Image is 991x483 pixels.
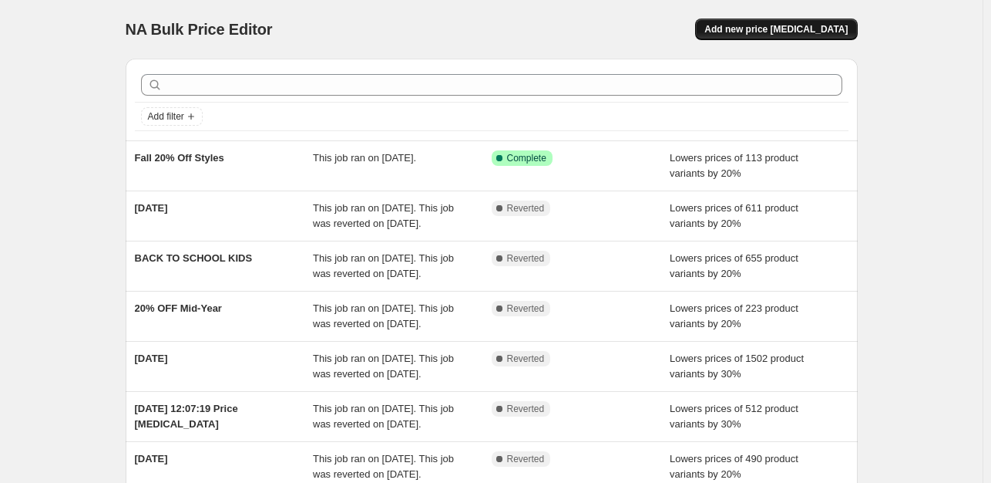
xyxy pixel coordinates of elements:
[507,252,545,265] span: Reverted
[670,202,798,229] span: Lowers prices of 611 product variants by 20%
[313,252,454,279] span: This job ran on [DATE]. This job was reverted on [DATE].
[313,302,454,329] span: This job ran on [DATE]. This job was reverted on [DATE].
[507,453,545,465] span: Reverted
[135,403,238,430] span: [DATE] 12:07:19 Price [MEDICAL_DATA]
[135,152,224,164] span: Fall 20% Off Styles
[313,152,416,164] span: This job ran on [DATE].
[670,453,798,480] span: Lowers prices of 490 product variants by 20%
[507,302,545,315] span: Reverted
[704,23,848,35] span: Add new price [MEDICAL_DATA]
[670,252,798,279] span: Lowers prices of 655 product variants by 20%
[135,353,168,364] span: [DATE]
[670,152,798,179] span: Lowers prices of 113 product variants by 20%
[135,252,253,264] span: BACK TO SCHOOL KIDS
[507,152,546,164] span: Complete
[126,21,273,38] span: NA Bulk Price Editor
[313,353,454,380] span: This job ran on [DATE]. This job was reverted on [DATE].
[148,110,184,123] span: Add filter
[670,302,798,329] span: Lowers prices of 223 product variants by 20%
[313,453,454,480] span: This job ran on [DATE]. This job was reverted on [DATE].
[507,403,545,415] span: Reverted
[670,353,804,380] span: Lowers prices of 1502 product variants by 30%
[507,353,545,365] span: Reverted
[507,202,545,214] span: Reverted
[141,107,203,126] button: Add filter
[135,453,168,464] span: [DATE]
[313,403,454,430] span: This job ran on [DATE]. This job was reverted on [DATE].
[695,19,857,40] button: Add new price [MEDICAL_DATA]
[313,202,454,229] span: This job ran on [DATE]. This job was reverted on [DATE].
[135,202,168,214] span: [DATE]
[135,302,222,314] span: 20% OFF Mid-Year
[670,403,798,430] span: Lowers prices of 512 product variants by 30%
